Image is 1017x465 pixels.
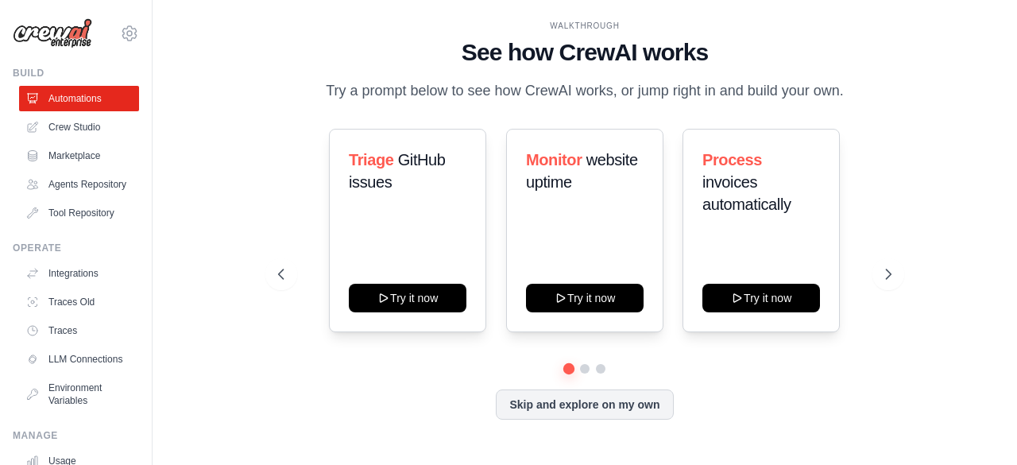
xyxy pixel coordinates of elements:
[496,389,673,420] button: Skip and explore on my own
[19,86,139,111] a: Automations
[19,172,139,197] a: Agents Repository
[318,79,852,103] p: Try a prompt below to see how CrewAI works, or jump right in and build your own.
[526,151,638,191] span: website uptime
[13,67,139,79] div: Build
[526,151,582,169] span: Monitor
[19,318,139,343] a: Traces
[19,347,139,372] a: LLM Connections
[278,20,891,32] div: WALKTHROUGH
[19,261,139,286] a: Integrations
[13,429,139,442] div: Manage
[702,151,762,169] span: Process
[19,200,139,226] a: Tool Repository
[19,114,139,140] a: Crew Studio
[349,151,446,191] span: GitHub issues
[702,173,791,213] span: invoices automatically
[13,242,139,254] div: Operate
[278,38,891,67] h1: See how CrewAI works
[19,143,139,169] a: Marketplace
[349,284,466,312] button: Try it now
[349,151,394,169] span: Triage
[19,289,139,315] a: Traces Old
[13,18,92,48] img: Logo
[526,284,644,312] button: Try it now
[702,284,820,312] button: Try it now
[19,375,139,413] a: Environment Variables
